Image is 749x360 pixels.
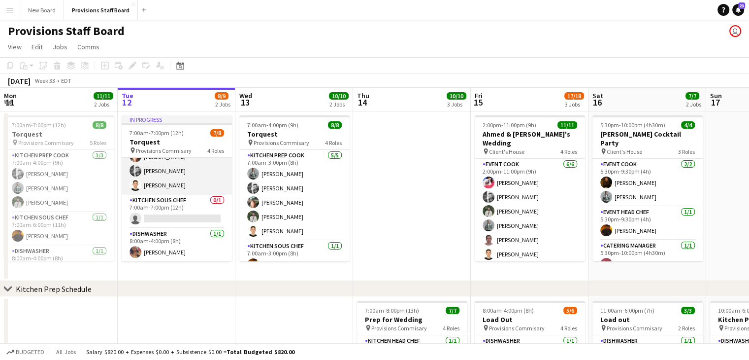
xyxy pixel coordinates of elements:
span: 10/10 [329,92,349,100]
h3: Torquest [122,138,232,146]
span: 7:00am-4:00pm (9h) [247,121,298,129]
app-card-role: Kitchen Prep Cook3/37:00am-4:00pm (9h)[PERSON_NAME][PERSON_NAME][PERSON_NAME] [4,150,114,212]
span: 5:30pm-10:00pm (4h30m) [600,121,665,129]
h3: Prep for Wedding [357,315,467,324]
span: Comms [77,42,99,51]
div: 2 Jobs [329,101,348,108]
span: 4 Roles [207,147,224,154]
span: 7:00am-7:00pm (12h) [12,121,66,129]
button: New Board [20,0,64,20]
span: 15 [473,97,483,108]
div: [DATE] [8,76,31,86]
span: Total Budgeted $820.00 [227,348,294,356]
span: Jobs [53,42,67,51]
app-job-card: 7:00am-7:00pm (12h)8/8Torquest Provisions Commisary5 RolesKitchen Prep Cook3/37:00am-4:00pm (9h)[... [4,115,114,261]
span: Fri [475,91,483,100]
span: 23 [738,2,745,9]
div: Salary $820.00 + Expenses $0.00 + Subsistence $0.00 = [86,348,294,356]
h3: Load out [592,315,703,324]
h3: Torquest [4,130,114,139]
div: In progress [122,115,232,123]
h3: Load Out [475,315,585,324]
span: 5 Roles [90,139,106,146]
app-job-card: In progress7:00am-7:00pm (12h)7/8Torquest Provisions Commisary4 Roles7:00am-7:00pm (12h)[PERSON_N... [122,115,232,261]
app-job-card: 5:30pm-10:00pm (4h30m)4/4[PERSON_NAME] Cocktail Party Client's House3 RolesEvent Cook2/25:30pm-9:... [592,115,703,261]
span: 4 Roles [560,324,577,332]
app-job-card: 2:00pm-11:00pm (9h)11/11Ahmed & [PERSON_NAME]'s Wedding Client's House4 RolesEvent Cook6/62:00pm-... [475,115,585,261]
span: 5/6 [563,307,577,314]
span: 11:00am-6:00pm (7h) [600,307,654,314]
h3: Ahmed & [PERSON_NAME]'s Wedding [475,130,585,147]
span: 11/11 [94,92,113,100]
span: Client's House [607,148,642,155]
a: View [4,40,26,53]
span: 4/4 [681,121,695,129]
span: Provisions Commisary [607,324,662,332]
span: Edit [32,42,43,51]
span: Provisions Commisary [18,139,74,146]
button: Provisions Staff Board [64,0,138,20]
div: 3 Jobs [565,101,584,108]
span: Provisions Commisary [136,147,192,154]
div: EDT [61,77,71,84]
h3: Torquest [239,130,350,139]
span: 8/8 [93,121,106,129]
span: 4 Roles [443,324,459,332]
app-card-role: Dishwasher1/18:00am-4:00pm (8h) [4,246,114,279]
span: Mon [4,91,17,100]
a: Comms [73,40,103,53]
span: 8:00am-4:00pm (8h) [483,307,534,314]
span: 7:00am-8:00pm (13h) [365,307,419,314]
div: 3 Jobs [447,101,466,108]
app-card-role: Kitchen Prep Cook5/57:00am-3:00pm (8h)[PERSON_NAME][PERSON_NAME][PERSON_NAME][PERSON_NAME][PERSON... [239,150,350,241]
a: 23 [732,4,744,16]
app-card-role: Catering Manager1/15:30pm-10:00pm (4h30m)[PERSON_NAME] [592,240,703,274]
span: 2 Roles [678,324,695,332]
app-card-role: Kitchen Sous Chef0/17:00am-7:00pm (12h) [122,195,232,228]
span: Sun [710,91,722,100]
span: 17/18 [564,92,584,100]
span: Client's House [489,148,524,155]
app-user-avatar: Dustin Gallagher [729,25,741,37]
app-card-role: Event Head Chef1/15:30pm-9:30pm (4h)[PERSON_NAME] [592,207,703,240]
span: 14 [356,97,369,108]
div: 2 Jobs [686,101,701,108]
span: 3 Roles [678,148,695,155]
span: 7:00am-7:00pm (12h) [130,129,184,137]
span: Budgeted [16,349,44,356]
span: Thu [357,91,369,100]
a: Edit [28,40,47,53]
div: 2 Jobs [94,101,113,108]
span: All jobs [54,348,78,356]
h3: [PERSON_NAME] Cocktail Party [592,130,703,147]
span: 10/10 [447,92,466,100]
span: 17 [709,97,722,108]
button: Budgeted [5,347,46,358]
span: Provisions Commisary [371,324,427,332]
span: Wed [239,91,252,100]
span: Provisions Commisary [489,324,545,332]
span: 8/9 [215,92,228,100]
span: 4 Roles [325,139,342,146]
app-card-role: Event Cook2/25:30pm-9:30pm (4h)[PERSON_NAME][PERSON_NAME] [592,159,703,207]
span: Week 33 [33,77,57,84]
span: View [8,42,22,51]
a: Jobs [49,40,71,53]
app-card-role: Kitchen Sous Chef1/17:00am-6:00pm (11h)[PERSON_NAME] [4,212,114,246]
div: Kitchen Prep Schedule [16,284,92,294]
span: 11/11 [557,121,577,129]
span: Sat [592,91,603,100]
span: 13 [238,97,252,108]
h1: Provisions Staff Board [8,24,125,38]
span: Provisions Commisary [254,139,309,146]
div: 2 Jobs [215,101,230,108]
span: 3/3 [681,307,695,314]
app-card-role: Dishwasher1/18:00am-4:00pm (8h)[PERSON_NAME] [122,228,232,262]
app-job-card: 7:00am-4:00pm (9h)8/8Torquest Provisions Commisary4 RolesKitchen Prep Cook5/57:00am-3:00pm (8h)[P... [239,115,350,261]
span: 12 [120,97,133,108]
